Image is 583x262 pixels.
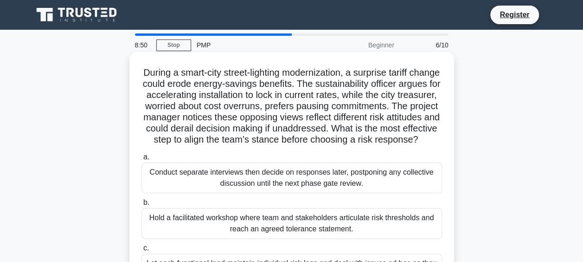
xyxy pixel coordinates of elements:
div: Conduct separate interviews then decide on responses later, postponing any collective discussion ... [141,163,442,193]
span: c. [143,244,149,252]
div: 8:50 [129,36,156,54]
div: PMP [191,36,319,54]
div: 6/10 [400,36,454,54]
div: Beginner [319,36,400,54]
span: b. [143,198,149,206]
a: Stop [156,39,191,51]
h5: During a smart-city street-lighting modernization, a surprise tariff change could erode energy-sa... [141,67,443,146]
a: Register [494,9,535,20]
div: Hold a facilitated workshop where team and stakeholders articulate risk thresholds and reach an a... [141,208,442,239]
span: a. [143,153,149,161]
